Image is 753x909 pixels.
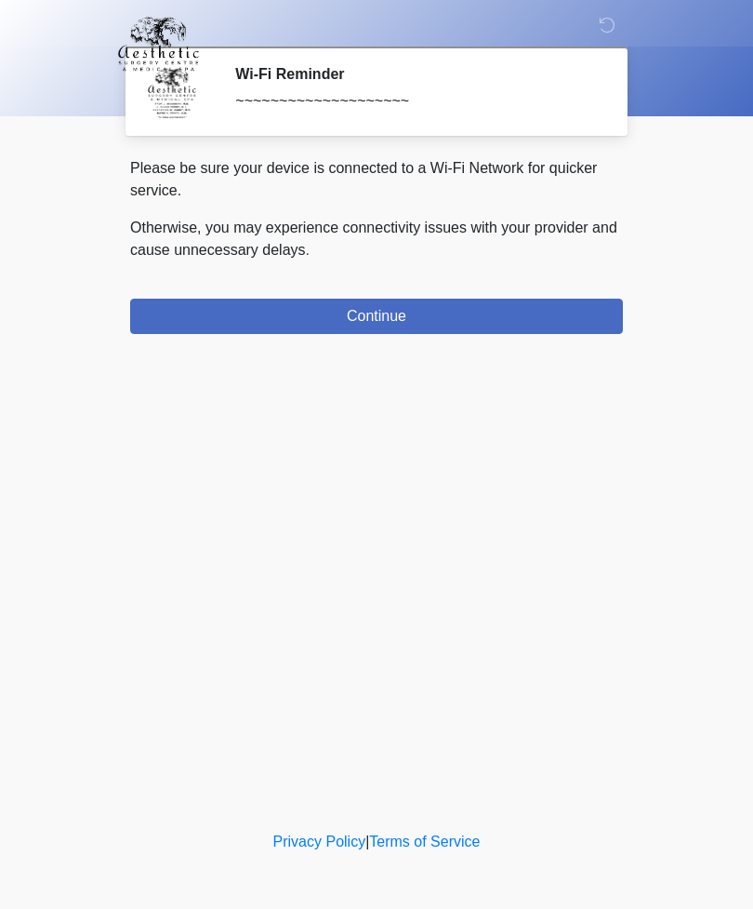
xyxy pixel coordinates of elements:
[369,834,480,849] a: Terms of Service
[273,834,366,849] a: Privacy Policy
[365,834,369,849] a: |
[235,90,595,113] div: ~~~~~~~~~~~~~~~~~~~~
[144,65,200,121] img: Agent Avatar
[130,299,623,334] button: Continue
[130,157,623,202] p: Please be sure your device is connected to a Wi-Fi Network for quicker service.
[130,217,623,261] p: Otherwise, you may experience connectivity issues with your provider and cause unnecessary delays
[306,242,310,258] span: .
[112,14,205,74] img: Aesthetic Surgery Centre, PLLC Logo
